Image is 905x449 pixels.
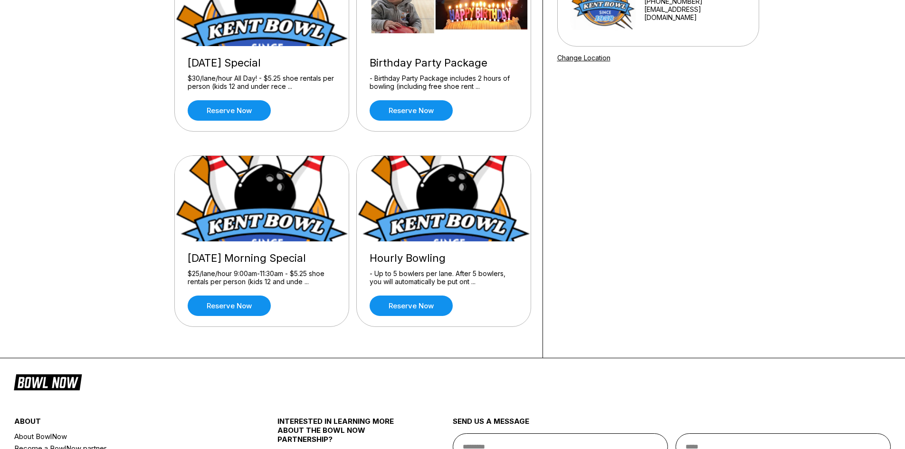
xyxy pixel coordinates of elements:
div: - Up to 5 bowlers per lane. After 5 bowlers, you will automatically be put ont ... [370,269,518,286]
div: - Birthday Party Package includes 2 hours of bowling (including free shoe rent ... [370,74,518,91]
div: Birthday Party Package [370,57,518,69]
div: $25/lane/hour 9:00am-11:30am - $5.25 shoe rentals per person (kids 12 and unde ... [188,269,336,286]
a: Reserve now [188,296,271,316]
a: Change Location [557,54,610,62]
a: About BowlNow [14,430,233,442]
img: Sunday Morning Special [175,156,350,241]
div: send us a message [453,417,891,433]
img: Hourly Bowling [357,156,532,241]
a: Reserve now [370,100,453,121]
a: [EMAIL_ADDRESS][DOMAIN_NAME] [644,5,746,21]
div: [DATE] Special [188,57,336,69]
div: about [14,417,233,430]
a: Reserve now [370,296,453,316]
div: [DATE] Morning Special [188,252,336,265]
div: Hourly Bowling [370,252,518,265]
div: $30/lane/hour All Day! - $5.25 shoe rentals per person (kids 12 and under rece ... [188,74,336,91]
a: Reserve now [188,100,271,121]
